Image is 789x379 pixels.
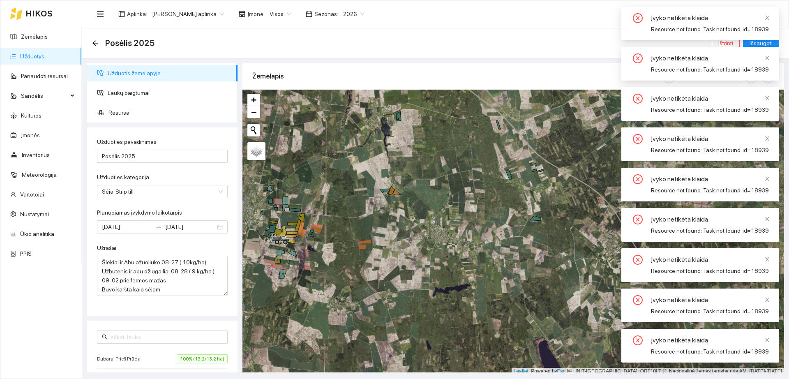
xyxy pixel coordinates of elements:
div: Įvyko netikėta klaida [651,53,769,63]
span: close [764,15,770,21]
a: Nustatymai [20,211,49,217]
input: Ieškoti lauko [109,333,223,342]
a: Esri [557,368,566,374]
a: Layers [247,142,265,160]
span: Dubarai Prieš Prūda [97,355,145,363]
span: close [764,136,770,141]
div: Resource not found: Task not found. id=18939 [651,146,769,155]
span: close-circle [633,94,643,105]
div: Resource not found: Task not found. id=18939 [651,25,769,34]
span: to [155,224,162,230]
div: Resource not found: Task not found. id=18939 [651,226,769,235]
span: close-circle [633,255,643,266]
span: layout [118,11,125,17]
div: Įvyko netikėta klaida [651,134,769,144]
span: Aplinka : [127,9,147,18]
span: swap-right [155,224,162,230]
label: Užrašai [97,244,116,252]
button: menu-fold [92,6,108,22]
span: close-circle [633,53,643,65]
div: Resource not found: Task not found. id=18939 [651,266,769,275]
span: close [764,257,770,262]
span: 2026 [343,8,365,20]
input: Pabaigos data [165,222,215,231]
span: menu-fold [97,10,104,18]
input: Planuojamas įvykdymo laikotarpis [102,222,152,231]
a: Įmonės [21,132,40,139]
div: Įvyko netikėta klaida [651,94,769,104]
label: Užduoties kategorija [97,173,149,182]
span: calendar [306,11,312,17]
span: Užduotis žemėlapyje [108,65,231,81]
span: close [764,297,770,303]
button: Initiate a new search [247,124,260,136]
a: Žemėlapis [21,33,48,40]
span: arrow-left [92,40,99,46]
span: close [764,95,770,101]
a: Inventorius [22,152,50,158]
span: close-circle [633,335,643,347]
span: close-circle [633,13,643,25]
span: Sezonas : [314,9,338,18]
a: Meteorologija [22,171,57,178]
span: Visos [270,8,291,20]
a: Ūkio analitika [20,231,54,237]
span: close-circle [633,295,643,307]
span: close [764,216,770,222]
div: Resource not found: Task not found. id=18939 [651,65,769,74]
span: | [567,368,568,374]
div: Resource not found: Task not found. id=18939 [651,347,769,356]
div: Įvyko netikėta klaida [651,174,769,184]
div: Žemėlapis [252,65,662,88]
label: Planuojamas įvykdymo laikotarpis [97,208,182,217]
span: close [764,55,770,61]
a: Zoom in [247,94,260,106]
span: search [102,334,108,340]
a: Zoom out [247,106,260,118]
a: Kultūros [21,112,42,119]
span: close [764,337,770,343]
span: Sandėlis [21,88,68,104]
span: shop [239,11,245,17]
div: | Powered by © HNIT-[GEOGRAPHIC_DATA]; ORT10LT ©, Nacionalinė žemės tarnyba prie AM, [DATE]-[DATE] [512,368,784,375]
div: Resource not found: Task not found. id=18939 [651,307,769,316]
span: close-circle [633,215,643,226]
div: Įvyko netikėta klaida [651,295,769,305]
div: Įvyko netikėta klaida [651,255,769,265]
span: Donato Grakausko aplinka [152,8,224,20]
label: Užduoties pavadinimas [97,138,157,146]
span: close-circle [633,174,643,186]
span: Sėja. Strip till [102,185,223,198]
span: Laukų baigtumai [108,85,231,101]
div: Įvyko netikėta klaida [651,215,769,224]
input: Užduoties pavadinimas [97,150,228,163]
div: Resource not found: Task not found. id=18939 [651,186,769,195]
span: 100% (13.2/13.2 ha) [177,354,228,363]
span: close-circle [633,134,643,146]
span: Posėlis 2025 [105,37,155,50]
div: Įvyko netikėta klaida [651,13,769,23]
a: Vartotojai [20,191,44,198]
div: Įvyko netikėta klaida [651,335,769,345]
a: PPIS [20,250,32,257]
a: Panaudoti resursai [21,73,68,79]
div: Resource not found: Task not found. id=18939 [651,105,769,114]
textarea: Užrašai [97,256,228,296]
div: Atgal [92,40,99,47]
a: Leaflet [514,368,528,374]
span: close [764,176,770,182]
span: + [251,95,256,105]
a: Užduotys [20,53,44,60]
span: Resursai [108,104,231,121]
span: Įmonė : [247,9,265,18]
span: − [251,107,256,117]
